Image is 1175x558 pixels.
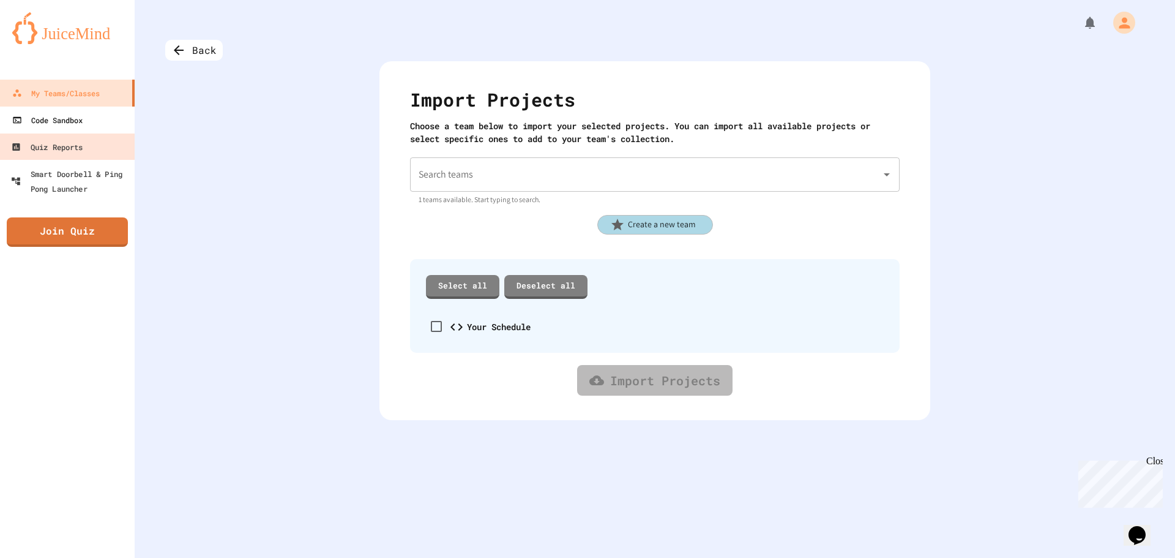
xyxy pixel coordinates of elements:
[11,166,132,196] div: Smart Doorbell & Ping Pong Launcher
[878,166,895,183] button: Open
[1124,509,1163,546] iframe: chat widget
[165,40,223,61] div: Back
[1060,12,1100,33] div: My Notifications
[419,194,891,206] p: 1 teams available. Start typing to search.
[12,113,83,127] div: Code Sandbox
[577,365,733,396] a: Import Projects
[597,215,713,235] div: Create a new team
[12,12,122,44] img: logo-orange.svg
[5,5,84,78] div: Chat with us now!Close
[426,275,499,300] a: Select all
[7,217,128,247] a: Join Quiz
[410,119,900,145] div: Choose a team below to import your selected projects. You can import all available projects or se...
[11,140,83,154] div: Quiz Reports
[1100,9,1138,37] div: My Account
[504,275,587,300] a: Deselect all
[621,218,703,231] span: Create a new team
[12,86,100,100] div: My Teams/Classes
[1073,456,1163,508] iframe: chat widget
[467,320,531,333] div: Your Schedule
[410,86,900,119] div: Import Projects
